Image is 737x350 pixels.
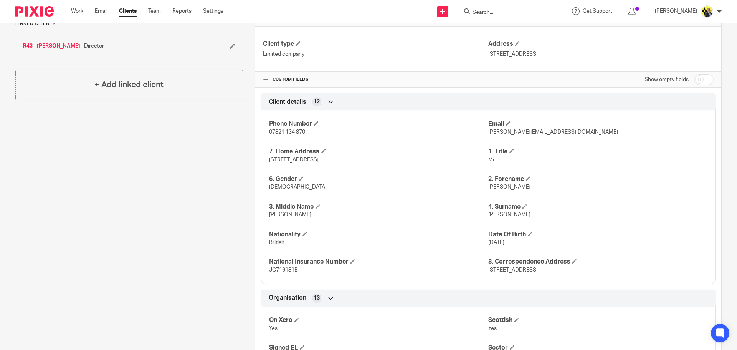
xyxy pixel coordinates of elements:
h4: Date Of Birth [488,231,707,239]
h4: On Xero [269,316,488,324]
a: Settings [203,7,223,15]
h4: National Insurance Number [269,258,488,266]
h4: 7. Home Address [269,148,488,156]
span: 12 [314,98,320,106]
span: Organisation [269,294,306,302]
a: Clients [119,7,137,15]
h4: 4. Surname [488,203,707,211]
label: Show empty fields [644,76,689,83]
h4: Nationality [269,231,488,239]
span: Director [84,42,104,50]
span: 13 [314,294,320,302]
span: Get Support [583,8,612,14]
span: [PERSON_NAME] [488,212,530,217]
span: Mr [488,157,495,163]
a: R43 - [PERSON_NAME] [23,42,80,50]
a: Reports [172,7,192,15]
span: [PERSON_NAME][EMAIL_ADDRESS][DOMAIN_NAME] [488,129,618,135]
img: Pixie [15,6,54,17]
h4: Address [488,40,714,48]
h4: 3. Middle Name [269,203,488,211]
span: British [269,240,284,245]
p: Linked clients [15,21,243,27]
span: [STREET_ADDRESS] [269,157,319,163]
span: [DATE] [488,240,504,245]
a: Work [71,7,83,15]
h4: 2. Forename [488,175,707,183]
h4: 6. Gender [269,175,488,183]
span: Yes [488,326,497,331]
span: 07821 134 870 [269,129,305,135]
input: Search [472,9,541,16]
h4: Email [488,120,707,128]
p: [PERSON_NAME] [655,7,697,15]
span: Client details [269,98,306,106]
a: Email [95,7,107,15]
p: [STREET_ADDRESS] [488,50,714,58]
h4: CUSTOM FIELDS [263,76,488,83]
h4: Client type [263,40,488,48]
h4: 8. Correspondence Address [488,258,707,266]
a: Team [148,7,161,15]
span: [DEMOGRAPHIC_DATA] [269,184,327,190]
span: [STREET_ADDRESS] [488,267,538,273]
span: [PERSON_NAME] [488,184,530,190]
span: Yes [269,326,278,331]
h4: + Add linked client [94,79,164,91]
span: [PERSON_NAME] [269,212,311,217]
img: Dan-Starbridge%20(1).jpg [701,5,713,18]
h4: Scottish [488,316,707,324]
h4: Phone Number [269,120,488,128]
span: JG716181B [269,267,298,273]
p: Limited company [263,50,488,58]
h4: 1. Title [488,148,707,156]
